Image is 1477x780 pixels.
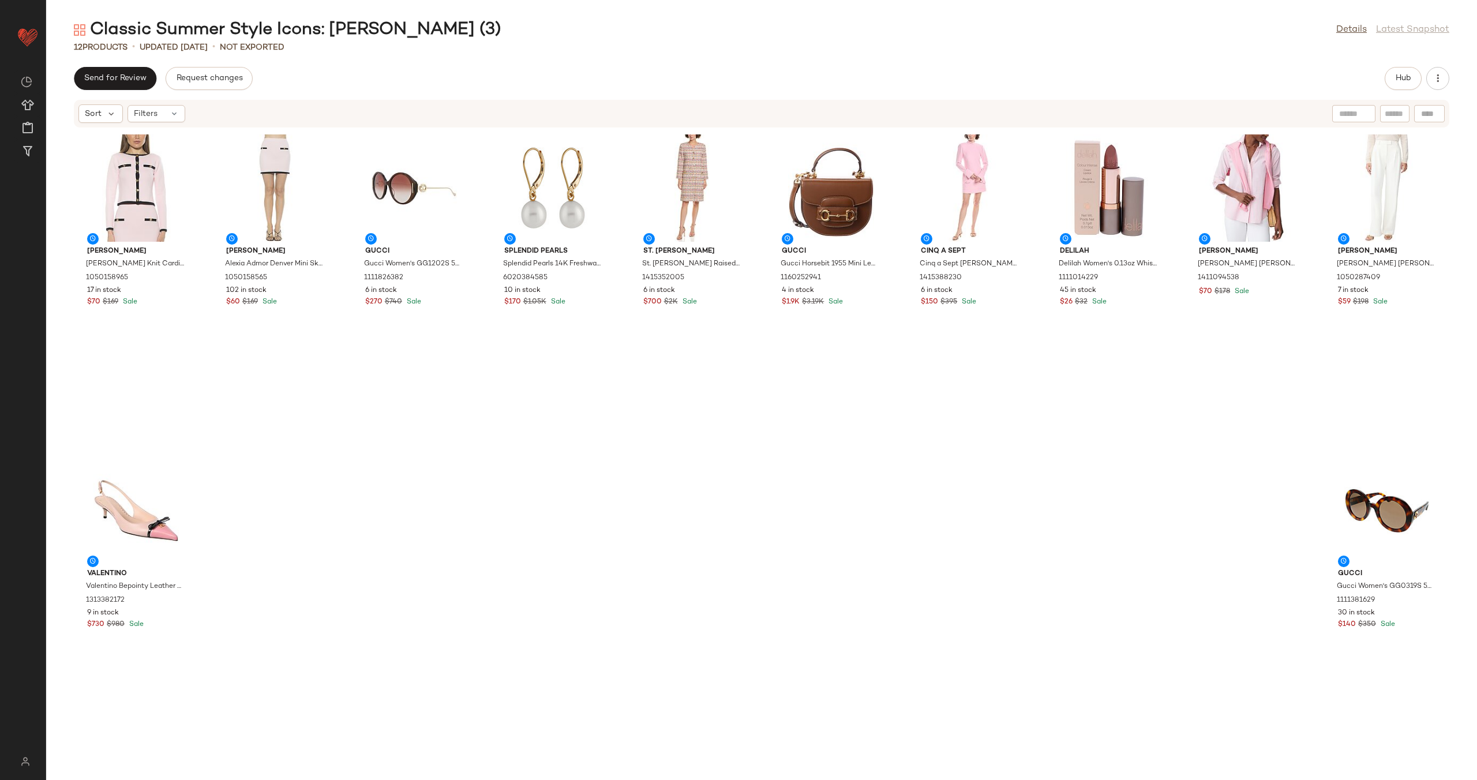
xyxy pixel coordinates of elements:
[1337,595,1375,606] span: 1111381629
[1338,620,1356,630] span: $140
[87,246,185,257] span: [PERSON_NAME]
[364,259,462,269] span: Gucci Women's GG1202S 57mm Sunglasses
[226,297,240,307] span: $60
[781,259,879,269] span: Gucci Horsebit 1955 Mini Leather Shoulder Bag
[127,621,144,628] span: Sale
[225,259,323,269] span: Alexia Admor Denver Mini Skirt
[782,297,800,307] span: $1.9K
[74,43,83,52] span: 12
[364,273,403,283] span: 1111826382
[217,134,333,242] img: 1050158565_RLLATH.jpg
[1338,286,1369,296] span: 7 in stock
[802,297,824,307] span: $3.19K
[85,108,102,120] span: Sort
[242,297,258,307] span: $169
[680,298,697,306] span: Sale
[1059,259,1157,269] span: Delilah Women's 0.13oz Whisper Colour Intense Cream Lipstick
[664,297,678,307] span: $2K
[87,620,104,630] span: $730
[212,40,215,54] span: •
[504,246,602,257] span: Splendid Pearls
[226,286,267,296] span: 102 in stock
[643,246,741,257] span: St. [PERSON_NAME]
[1338,608,1375,618] span: 30 in stock
[74,18,501,42] div: Classic Summer Style Icons: [PERSON_NAME] (3)
[503,273,548,283] span: 6020384585
[1060,246,1158,257] span: Delilah
[1060,297,1073,307] span: $26
[782,286,814,296] span: 4 in stock
[921,246,1019,257] span: Cinq a Sept
[166,67,252,90] button: Request changes
[773,134,889,242] img: 1160252941_RLLATH.jpg
[226,246,324,257] span: [PERSON_NAME]
[1378,621,1395,628] span: Sale
[14,757,36,766] img: svg%3e
[504,297,521,307] span: $170
[495,134,612,242] img: 6020384585_RLLATH.jpg
[940,297,957,307] span: $395
[921,297,938,307] span: $150
[1060,286,1096,296] span: 45 in stock
[365,297,383,307] span: $270
[1199,246,1297,257] span: [PERSON_NAME]
[1358,620,1376,630] span: $350
[1336,23,1367,37] a: Details
[74,67,156,90] button: Send for Review
[87,608,119,618] span: 9 in stock
[1051,134,1167,242] img: 1111014229_RLLATH.jpg
[134,108,158,120] span: Filters
[86,582,184,592] span: Valentino Bepointy Leather Slingback Pump
[642,259,740,269] span: St. [PERSON_NAME] Raised Plaid Tweed Dress
[549,298,565,306] span: Sale
[404,298,421,306] span: Sale
[634,134,751,242] img: 1415352005_RLLATH.jpg
[921,286,953,296] span: 6 in stock
[87,297,100,307] span: $70
[782,246,880,257] span: Gucci
[1337,273,1380,283] span: 1050287409
[225,273,267,283] span: 1050158565
[121,298,137,306] span: Sale
[1338,297,1351,307] span: $59
[1371,298,1388,306] span: Sale
[87,569,185,579] span: Valentino
[86,595,125,606] span: 1313382172
[356,134,473,242] img: 1111826382_RLLATH.jpg
[21,76,32,88] img: svg%3e
[1329,457,1445,564] img: 1111381629_RLLATH.jpg
[643,286,675,296] span: 6 in stock
[1232,288,1249,295] span: Sale
[1075,297,1088,307] span: $32
[643,297,662,307] span: $700
[103,297,118,307] span: $169
[1198,259,1296,269] span: [PERSON_NAME] [PERSON_NAME] Blouse
[78,134,194,242] img: 1050158965_RLLATH.jpg
[86,273,128,283] span: 1050158965
[87,286,121,296] span: 17 in stock
[1337,582,1435,592] span: Gucci Women's GG0319S 52mm Sunglasses
[365,286,397,296] span: 6 in stock
[504,286,541,296] span: 10 in stock
[132,40,135,54] span: •
[920,273,962,283] span: 1415388230
[84,74,147,83] span: Send for Review
[385,297,402,307] span: $740
[140,42,208,54] p: updated [DATE]
[920,259,1018,269] span: Cinq a Sept [PERSON_NAME] Dress
[503,259,601,269] span: Splendid Pearls 14K Freshwater Pearl Drop Earrings
[1337,259,1435,269] span: [PERSON_NAME] [PERSON_NAME] Pant
[365,246,463,257] span: Gucci
[1353,297,1369,307] span: $198
[1199,287,1212,297] span: $70
[1385,67,1422,90] button: Hub
[78,457,194,564] img: 1313382172_RLLATH.jpg
[1338,569,1436,579] span: Gucci
[74,24,85,36] img: svg%3e
[86,259,184,269] span: [PERSON_NAME] Knit Cardigan
[1214,287,1230,297] span: $178
[1059,273,1098,283] span: 1111014229
[1190,134,1306,242] img: 1411094538_RLLATH.jpg
[523,297,546,307] span: $1.05K
[16,25,39,48] img: heart_red.DM2ytmEG.svg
